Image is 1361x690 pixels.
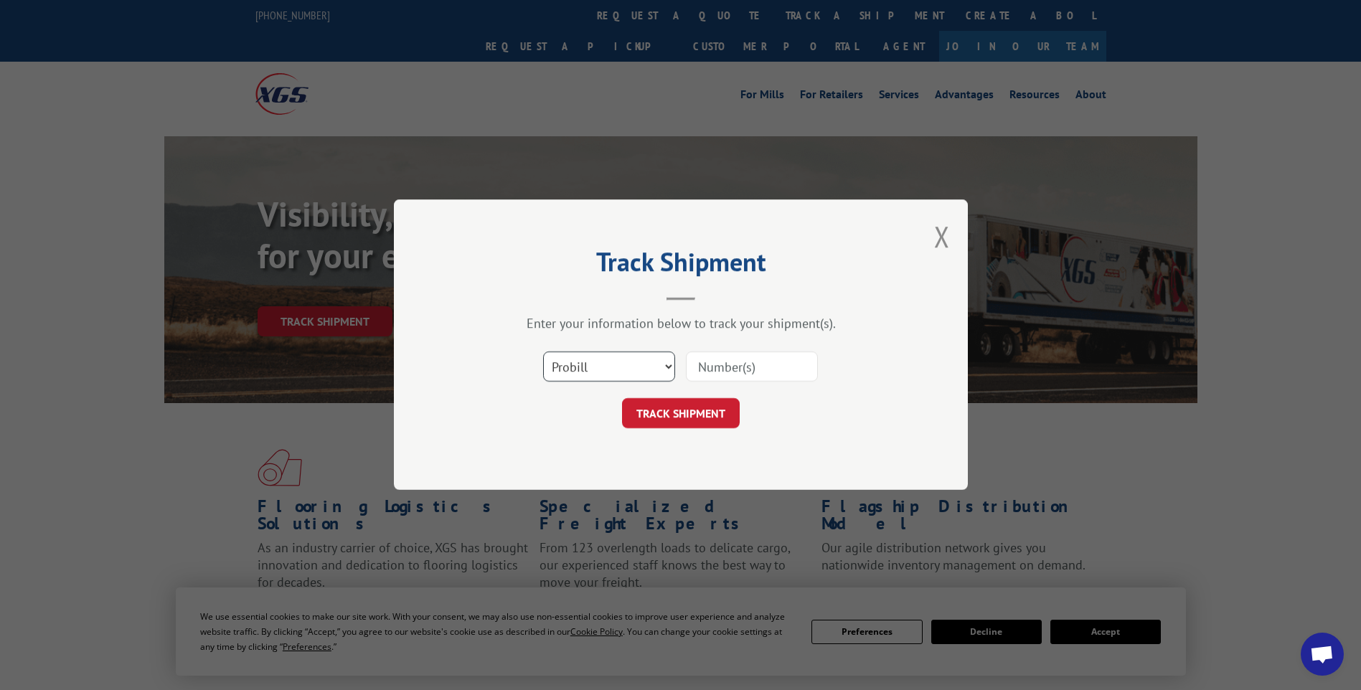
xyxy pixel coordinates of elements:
a: Open chat [1301,633,1344,676]
button: TRACK SHIPMENT [622,399,740,429]
button: Close modal [934,217,950,255]
div: Enter your information below to track your shipment(s). [466,316,896,332]
input: Number(s) [686,352,818,382]
h2: Track Shipment [466,252,896,279]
